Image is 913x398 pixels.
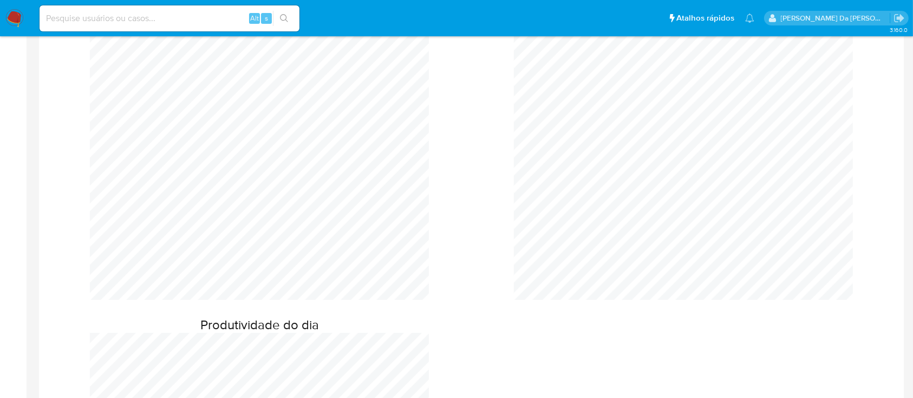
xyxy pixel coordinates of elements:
[250,13,259,23] span: Alt
[90,317,429,333] h2: Produtividade do dia
[40,11,299,25] input: Pesquise usuários ou casos...
[781,13,890,23] p: joice.osilva@mercadopago.com.br
[890,25,908,34] span: 3.160.0
[265,13,268,23] span: s
[745,14,754,23] a: Notificações
[273,11,295,26] button: search-icon
[894,12,905,24] a: Sair
[676,12,734,24] span: Atalhos rápidos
